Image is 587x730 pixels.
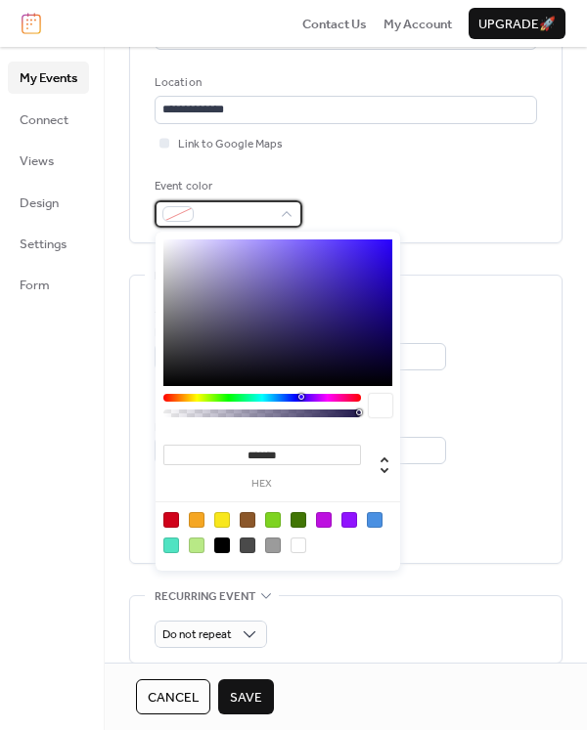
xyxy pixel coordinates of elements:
[316,512,332,528] div: #BD10E0
[302,14,367,33] a: Contact Us
[20,68,77,88] span: My Events
[162,623,232,646] span: Do not repeat
[265,512,281,528] div: #7ED321
[189,537,204,553] div: #B8E986
[8,187,89,218] a: Design
[155,586,255,606] span: Recurring event
[20,235,67,254] span: Settings
[302,15,367,34] span: Contact Us
[178,135,283,154] span: Link to Google Maps
[341,512,357,528] div: #9013FE
[8,269,89,300] a: Form
[469,8,565,39] button: Upgrade🚀
[163,537,179,553] div: #50E3C2
[384,14,452,33] a: My Account
[20,110,68,130] span: Connect
[8,104,89,135] a: Connect
[189,512,204,528] div: #F5A623
[155,73,533,93] div: Location
[163,512,179,528] div: #D0021B
[240,512,255,528] div: #8B572A
[291,512,306,528] div: #417505
[218,679,274,714] button: Save
[20,193,59,213] span: Design
[20,151,54,171] span: Views
[136,679,210,714] button: Cancel
[8,62,89,93] a: My Events
[214,512,230,528] div: #F8E71C
[155,177,298,196] div: Event color
[163,479,361,490] label: hex
[384,15,452,34] span: My Account
[291,537,306,553] div: #FFFFFF
[478,15,556,34] span: Upgrade 🚀
[8,228,89,259] a: Settings
[265,537,281,553] div: #9B9B9B
[22,13,41,34] img: logo
[230,688,262,708] span: Save
[367,512,383,528] div: #4A90E2
[240,537,255,553] div: #4A4A4A
[214,537,230,553] div: #000000
[148,688,199,708] span: Cancel
[20,276,50,295] span: Form
[8,145,89,176] a: Views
